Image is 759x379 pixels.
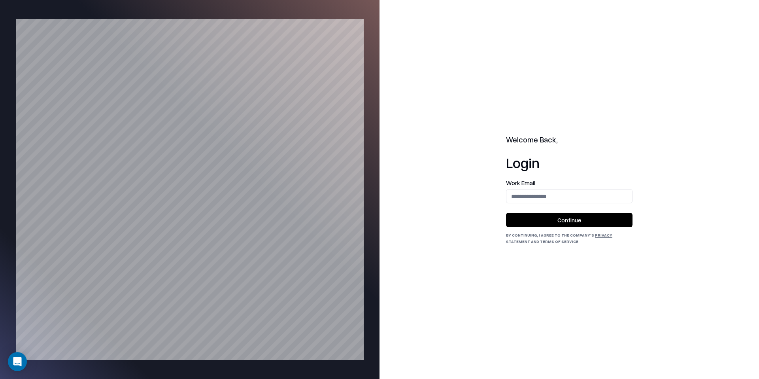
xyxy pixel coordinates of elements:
[8,352,27,371] div: Open Intercom Messenger
[506,213,632,227] button: Continue
[506,155,632,171] h1: Login
[506,135,632,146] h2: Welcome Back,
[506,232,632,244] div: By continuing, I agree to the Company's and
[506,180,632,186] label: Work Email
[540,239,578,244] a: Terms of Service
